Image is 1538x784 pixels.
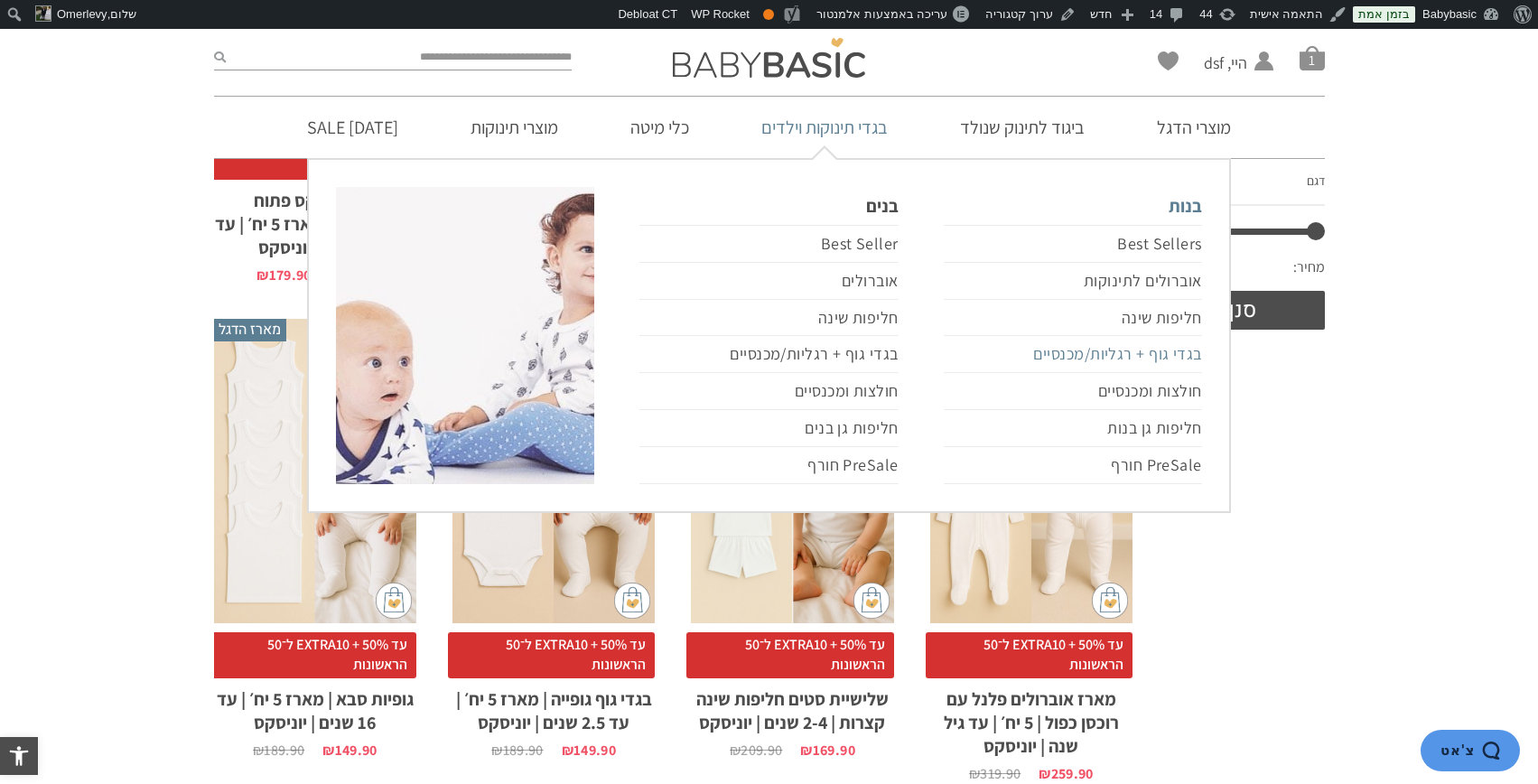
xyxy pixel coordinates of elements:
a: בזמן אמת [1353,6,1415,23]
img: cat-mini-atc.png [1092,583,1128,619]
a: מוצרי תינוקות [443,97,585,158]
span: ₪ [969,764,980,783]
span: Wishlist [1158,51,1179,77]
a: דגם [1160,159,1325,206]
bdi: 259.90 [1039,764,1093,783]
bdi: 149.90 [562,741,616,760]
a: Best Seller [639,225,898,263]
a: אוברולים לתינוקות [944,263,1202,300]
a: מארז הדגל גופיות סבא | מארז 5 יח׳ | עד 16 שנים | יוניסקס עד 50% + EXTRA10 ל־50 הראשונותגופיות סבא... [214,319,416,757]
span: ₪ [800,741,812,760]
div: מחיר: — [1160,253,1325,291]
span: עריכה באמצעות אלמנטור [816,7,947,21]
a: מארז הדגל בגדי גוף גופייה | מארז 5 יח׳ | עד 2.5 שנים | יוניסקס עד 50% + EXTRA10 ל־50 הראשונותבגדי... [452,319,655,757]
span: סל קניות [1300,45,1325,70]
a: חליפות שינה [944,300,1202,337]
bdi: 169.90 [800,741,854,760]
a: סל קניות1 [1300,45,1325,70]
span: ₪ [562,741,573,760]
img: Baby Basic בגדי תינוקות וילדים אונליין [673,38,865,78]
span: ₪ [730,741,741,760]
a: PreSale חורף [944,447,1202,484]
a: מארז הדגל מארז אוברולים פלנל עם רוכסן כפול | 5 יח׳ | עד גיל שנה | יוניסקס עד 50% + EXTRA10 ל־50 ה... [930,319,1133,780]
a: Wishlist [1158,51,1179,70]
h2: מכנס גטקס פתוח פלנל/טריקו | מארז 5 יח׳ | עד 8 שנים | יוניסקס [214,180,416,259]
img: cat-mini-atc.png [376,583,412,619]
a: Best Sellers [944,225,1202,263]
span: – [214,259,416,283]
a: חליפות שינה [639,300,898,337]
span: ₪ [322,741,334,760]
bdi: 189.90 [491,741,543,760]
bdi: 179.90 [256,266,311,285]
a: [DATE] SALE [280,97,425,158]
h2: שלישיית סטים חליפות שינה קצרות | 2-4 שנים | יוניסקס [691,678,893,734]
span: עד 50% + EXTRA10 ל־50 הראשונות [686,632,893,678]
bdi: 149.90 [322,741,377,760]
span: Omerlevy [57,7,107,21]
a: בגדי גוף + רגליות/מכנסיים [944,336,1202,373]
bdi: 319.90 [969,764,1021,783]
h2: בגדי גוף גופייה | מארז 5 יח׳ | עד 2.5 שנים | יוניסקס [452,678,655,734]
a: אוברולים [639,263,898,300]
span: עד 50% + EXTRA10 ל־50 הראשונות [926,632,1133,678]
a: בנים [639,187,898,225]
span: החשבון שלי [1204,74,1247,97]
a: בגדי גוף + רגליות/מכנסיים [639,336,898,373]
span: עד 50% + EXTRA10 ל־50 הראשונות [448,632,655,678]
a: חולצות ומכנסיים [639,373,898,410]
bdi: 209.90 [730,741,782,760]
a: חולצות ומכנסיים [944,373,1202,410]
a: בגדי תינוקות וילדים [734,97,915,158]
span: מארז הדגל [214,319,286,341]
span: ₪ [253,741,264,760]
div: תקין [763,9,774,20]
span: ₪ [491,741,502,760]
a: PreSale חורף [639,447,898,484]
a: ביגוד לתינוק שנולד [933,97,1112,158]
img: cat-mini-atc.png [853,583,890,619]
span: ₪ [256,266,268,285]
a: מוצרי הדגל [1130,97,1258,158]
button: סנן [1160,291,1325,330]
a: כלי מיטה [603,97,716,158]
iframe: פותח יישומון שאפשר לשוחח בו בצ'אט עם אחד הנציגים שלנו [1303,730,1520,775]
a: מארז הדגל שלישיית סטים חליפות שינה קצרות | 2-4 שנים | יוניסקס עד 50% + EXTRA10 ל־50 הראשונותשלישי... [691,319,893,757]
h2: מארז אוברולים פלנל עם רוכסן כפול | 5 יח׳ | עד גיל שנה | יוניסקס [930,678,1133,758]
a: בנות [944,187,1202,225]
a: חליפות גן בנים [639,410,898,447]
span: ₪ [1039,764,1050,783]
span: עד 50% + EXTRA10 ל־50 הראשונות [210,632,416,678]
a: חליפות גן בנות [944,410,1202,447]
img: cat-mini-atc.png [614,583,650,619]
bdi: 189.90 [253,741,304,760]
h2: גופיות סבא | מארז 5 יח׳ | עד 16 שנים | יוניסקס [214,678,416,734]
